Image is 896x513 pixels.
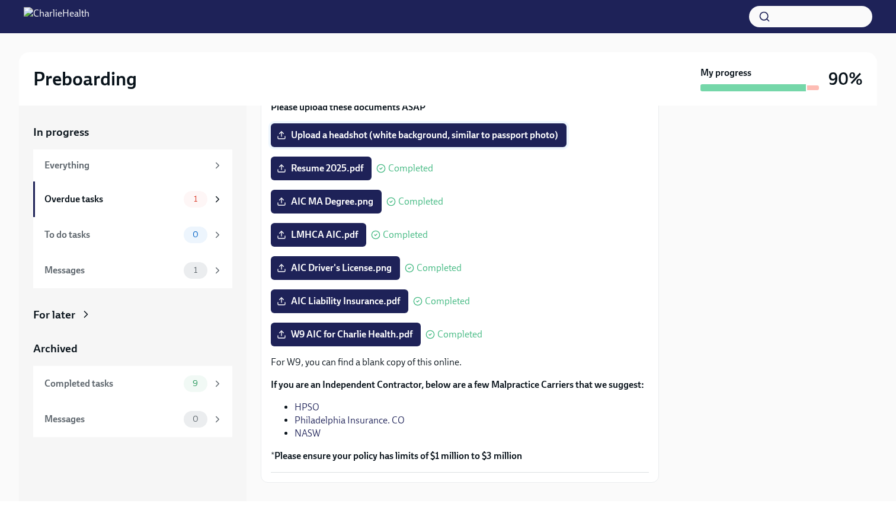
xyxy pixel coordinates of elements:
[44,193,179,206] div: Overdue tasks
[425,297,470,306] span: Completed
[279,129,558,141] span: Upload a headshot (white background, similar to passport photo)
[295,415,405,426] a: Philadelphia Insurance. CO
[279,329,412,340] span: W9 AIC for Charlie Health.pdf
[271,256,400,280] label: AIC Driver's License.png
[279,262,392,274] span: AIC Driver's License.png
[33,341,232,356] a: Archived
[33,149,232,181] a: Everything
[33,402,232,437] a: Messages0
[33,307,232,323] a: For later
[295,428,321,439] a: NASW
[271,323,421,346] label: W9 AIC for Charlie Health.pdf
[33,217,232,253] a: To do tasks0
[44,159,207,172] div: Everything
[33,181,232,217] a: Overdue tasks1
[271,123,567,147] label: Upload a headshot (white background, similar to passport photo)
[437,330,482,339] span: Completed
[828,68,863,90] h3: 90%
[24,7,89,26] img: CharlieHealth
[279,196,373,208] span: AIC MA Degree.png
[185,415,206,423] span: 0
[187,266,204,275] span: 1
[185,379,205,388] span: 9
[187,195,204,203] span: 1
[279,229,358,241] span: LMHCA AIC.pdf
[383,230,428,240] span: Completed
[295,402,319,413] a: HPSO
[271,379,644,390] strong: If you are an Independent Contractor, below are a few Malpractice Carriers that we suggest:
[398,197,443,206] span: Completed
[33,307,75,323] div: For later
[271,157,372,180] label: Resume 2025.pdf
[271,101,425,113] strong: Please upload these documents ASAP
[271,356,649,369] p: For W9, you can find a blank copy of this online.
[700,66,751,79] strong: My progress
[33,125,232,140] a: In progress
[279,162,363,174] span: Resume 2025.pdf
[279,295,400,307] span: AIC Liability Insurance.pdf
[44,228,179,241] div: To do tasks
[44,413,179,426] div: Messages
[33,67,137,91] h2: Preboarding
[271,223,366,247] label: LMHCA AIC.pdf
[44,264,179,277] div: Messages
[33,366,232,402] a: Completed tasks9
[271,190,382,214] label: AIC MA Degree.png
[44,377,179,390] div: Completed tasks
[274,450,522,461] strong: Please ensure your policy has limits of $1 million to $3 million
[417,263,462,273] span: Completed
[33,253,232,288] a: Messages1
[185,230,206,239] span: 0
[271,289,408,313] label: AIC Liability Insurance.pdf
[388,164,433,173] span: Completed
